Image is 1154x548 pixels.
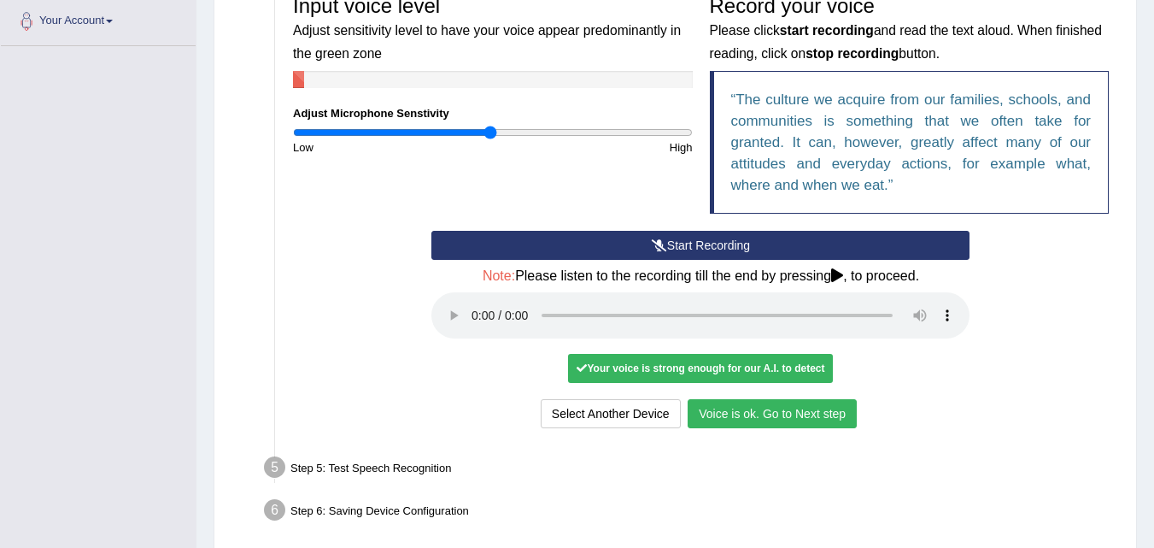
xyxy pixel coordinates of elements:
span: Note: [483,268,515,283]
div: Step 5: Test Speech Recognition [256,451,1128,489]
h4: Please listen to the recording till the end by pressing , to proceed. [431,268,969,284]
div: Your voice is strong enough for our A.I. to detect [568,354,833,383]
div: Low [284,139,493,156]
small: Please click and read the text aloud. When finished reading, click on button. [710,23,1102,60]
small: Adjust sensitivity level to have your voice appear predominantly in the green zone [293,23,681,60]
q: The culture we acquire from our families, schools, and communities is something that we often tak... [731,91,1092,193]
button: Select Another Device [541,399,681,428]
button: Start Recording [431,231,969,260]
b: stop recording [805,46,899,61]
button: Voice is ok. Go to Next step [688,399,857,428]
div: High [493,139,701,156]
div: Step 6: Saving Device Configuration [256,494,1128,532]
b: start recording [780,23,874,38]
label: Adjust Microphone Senstivity [293,105,449,121]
